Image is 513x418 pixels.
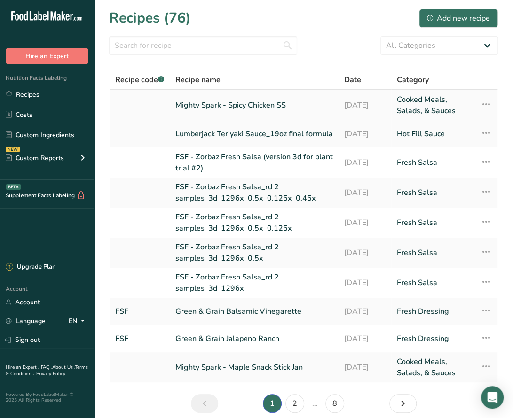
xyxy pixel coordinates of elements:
div: Upgrade Plan [6,263,55,272]
a: FSF - Zorbaz Fresh Salsa (version 3d for plant trial #2) [175,151,333,174]
span: Date [344,74,361,85]
a: Hire an Expert . [6,364,39,371]
span: Recipe name [175,74,221,85]
a: Privacy Policy [36,371,65,377]
a: Mighty Spark - Spicy Chicken SS [175,94,333,116]
a: Fresh Salsa [397,211,469,234]
a: [DATE] [344,271,386,294]
div: Add new recipe [427,13,490,24]
a: Hot Fill Sauce [397,124,469,144]
a: [DATE] [344,211,386,234]
a: Fresh Dressing [397,329,469,348]
button: Add new recipe [419,9,498,28]
a: Next page [389,394,417,413]
h1: Recipes (76) [109,8,191,29]
a: [DATE] [344,329,386,348]
a: FSF [115,329,164,348]
a: [DATE] [344,151,386,174]
input: Search for recipe [109,36,297,55]
a: Page 8. [325,394,344,413]
a: Fresh Salsa [397,271,469,294]
a: Fresh Salsa [397,241,469,264]
button: Hire an Expert [6,48,88,64]
a: [DATE] [344,241,386,264]
a: FSF - Zorbaz Fresh Salsa_rd 2 samples_3d_1296x [175,271,333,294]
span: Recipe code [115,75,164,85]
a: [DATE] [344,181,386,204]
div: BETA [6,184,21,190]
a: Language [6,313,46,329]
a: About Us . [52,364,75,371]
a: [DATE] [344,302,386,321]
a: Previous page [191,394,218,413]
a: Lumberjack Teriyaki Sauce_19oz final formula [175,124,333,144]
a: Page 2. [285,394,304,413]
a: Cooked Meals, Salads, & Sauces [397,94,469,116]
a: Mighty Spark - Maple Snack Stick Jan [175,356,333,379]
a: [DATE] [344,124,386,144]
div: EN [69,316,88,327]
a: FSF - Zorbaz Fresh Salsa_rd 2 samples_3d_1296x_0.5x_0.125x [175,211,333,234]
a: Green & Grain Jalapeno Ranch [175,329,333,348]
div: Powered By FoodLabelMaker © 2025 All Rights Reserved [6,392,88,403]
a: FAQ . [41,364,52,371]
a: Fresh Dressing [397,302,469,321]
div: Custom Reports [6,153,64,163]
div: Open Intercom Messenger [481,386,504,409]
a: [DATE] [344,356,386,379]
a: Terms & Conditions . [6,364,88,377]
a: Fresh Salsa [397,151,469,174]
span: Category [397,74,429,85]
a: Green & Grain Balsamic Vinegarette [175,302,333,321]
a: FSF - Zorbaz Fresh Salsa_rd 2 samples_3d_1296x_0.5x [175,241,333,264]
a: Fresh Salsa [397,181,469,204]
a: [DATE] [344,94,386,116]
a: FSF [115,302,164,321]
a: Cooked Meals, Salads, & Sauces [397,356,469,379]
a: FSF - Zorbaz Fresh Salsa_rd 2 samples_3d_1296x_0.5x_0.125x_0.45x [175,181,333,204]
div: NEW [6,147,20,152]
